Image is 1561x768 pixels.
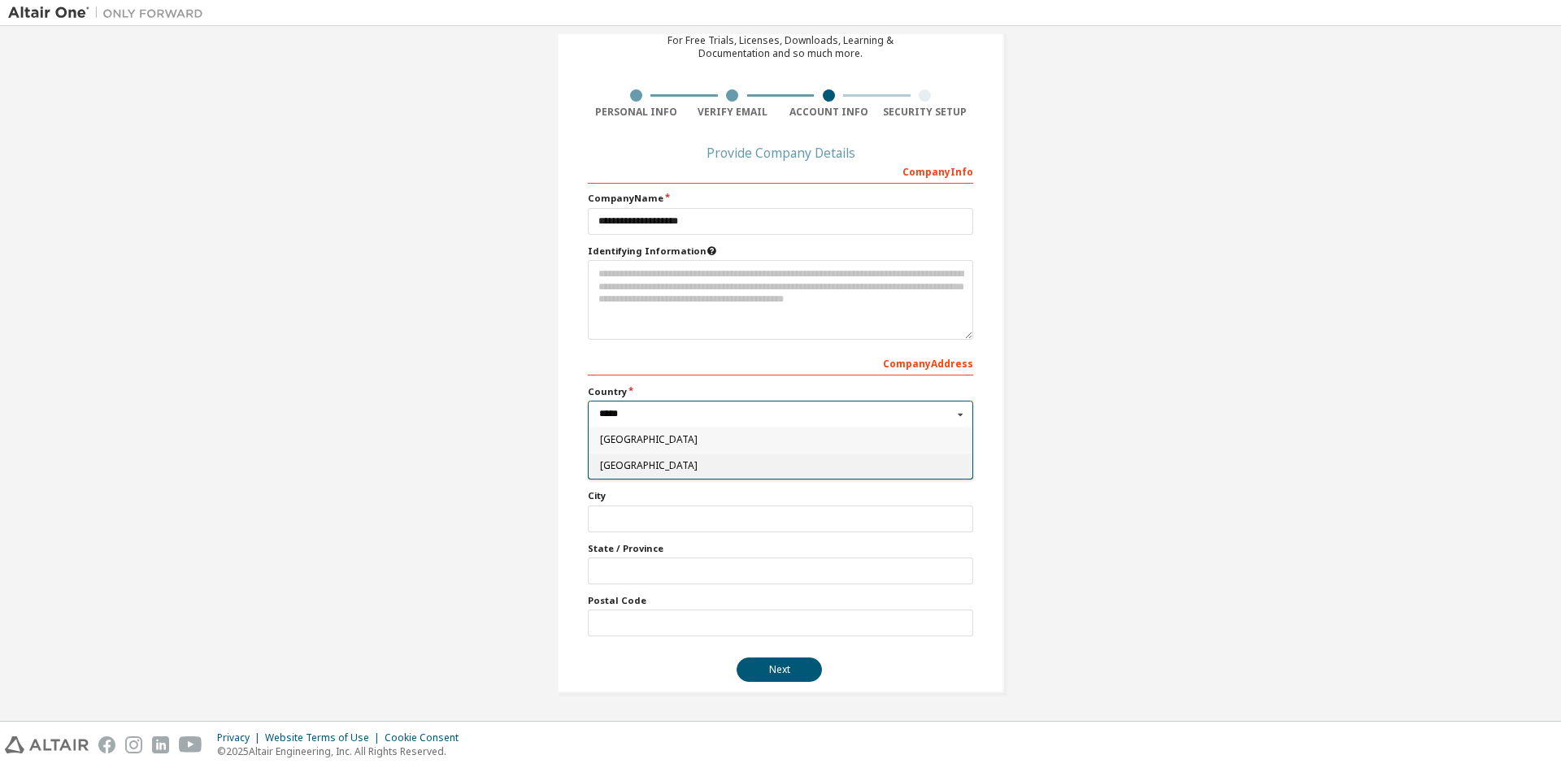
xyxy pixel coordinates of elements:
[588,489,973,502] label: City
[385,731,468,744] div: Cookie Consent
[98,736,115,753] img: facebook.svg
[667,34,894,60] div: For Free Trials, Licenses, Downloads, Learning & Documentation and so much more.
[125,736,142,753] img: instagram.svg
[588,542,973,555] label: State / Province
[877,106,974,119] div: Security Setup
[588,148,973,158] div: Provide Company Details
[588,385,973,398] label: Country
[588,106,685,119] div: Personal Info
[588,594,973,607] label: Postal Code
[265,731,385,744] div: Website Terms of Use
[217,731,265,744] div: Privacy
[5,736,89,753] img: altair_logo.svg
[685,106,781,119] div: Verify Email
[152,736,169,753] img: linkedin.svg
[8,5,211,21] img: Altair One
[217,744,468,758] p: © 2025 Altair Engineering, Inc. All Rights Reserved.
[588,192,973,205] label: Company Name
[600,436,962,445] span: [GEOGRAPHIC_DATA]
[588,245,973,258] label: Please provide any information that will help our support team identify your company. Email and n...
[737,657,822,682] button: Next
[600,461,962,471] span: [GEOGRAPHIC_DATA]
[780,106,877,119] div: Account Info
[179,736,202,753] img: youtube.svg
[588,158,973,184] div: Company Info
[588,349,973,375] div: Company Address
